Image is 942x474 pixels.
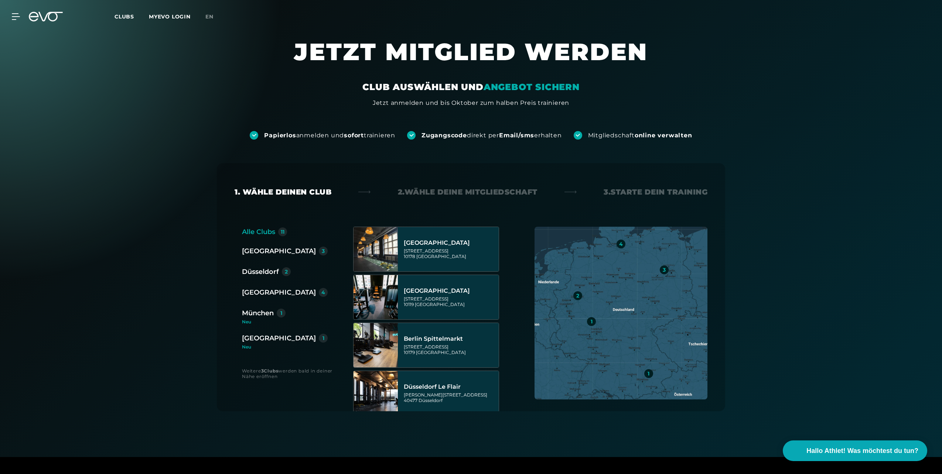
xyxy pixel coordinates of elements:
div: [STREET_ADDRESS] 10179 [GEOGRAPHIC_DATA] [404,344,496,355]
strong: Zugangscode [421,132,467,139]
img: Berlin Rosenthaler Platz [354,275,398,319]
div: [STREET_ADDRESS] 10178 [GEOGRAPHIC_DATA] [404,248,496,259]
div: 2 [576,293,579,298]
div: 2. Wähle deine Mitgliedschaft [398,187,537,197]
div: Weitere werden bald in deiner Nähe eröffnen [242,368,338,379]
div: 1. Wähle deinen Club [235,187,331,197]
div: direkt per erhalten [421,131,562,140]
strong: sofort [344,132,364,139]
div: 2 [285,269,288,274]
div: Neu [242,345,328,349]
img: Berlin Spittelmarkt [354,323,398,367]
div: 1 [280,310,282,316]
strong: Papierlos [264,132,296,139]
div: Düsseldorf Le Flair [404,383,496,391]
strong: Email/sms [499,132,534,139]
div: 11 [281,229,284,234]
div: 1 [322,336,324,341]
div: 3 [322,248,325,254]
strong: online verwalten [635,132,692,139]
div: München [242,308,274,318]
span: Hallo Athlet! Was möchtest du tun? [806,446,918,456]
div: anmelden und trainieren [264,131,395,140]
div: Berlin Spittelmarkt [404,335,496,343]
div: [GEOGRAPHIC_DATA] [242,246,316,256]
div: Düsseldorf [242,267,279,277]
span: Clubs [115,13,134,20]
a: Clubs [115,13,149,20]
div: [STREET_ADDRESS] 10119 [GEOGRAPHIC_DATA] [404,296,496,307]
div: [GEOGRAPHIC_DATA] [404,287,496,295]
div: Jetzt anmelden und bis Oktober zum halben Preis trainieren [373,99,569,107]
div: 1 [648,371,649,376]
div: [GEOGRAPHIC_DATA] [242,333,316,343]
strong: Clubs [264,368,278,374]
strong: 3 [261,368,264,374]
div: 3. Starte dein Training [604,187,707,197]
span: en [205,13,214,20]
div: CLUB AUSWÄHLEN UND [362,81,579,93]
em: ANGEBOT SICHERN [484,82,580,92]
div: Mitgliedschaft [588,131,692,140]
img: map [535,227,707,399]
button: Hallo Athlet! Was möchtest du tun? [783,440,927,461]
a: MYEVO LOGIN [149,13,191,20]
div: 1 [591,319,593,324]
div: [GEOGRAPHIC_DATA] [404,239,496,247]
div: Neu [242,320,334,324]
a: en [205,13,222,21]
h1: JETZT MITGLIED WERDEN [249,37,693,81]
div: 3 [663,267,666,272]
div: [GEOGRAPHIC_DATA] [242,287,316,298]
div: 4 [321,290,325,295]
img: Düsseldorf Le Flair [354,371,398,415]
img: Berlin Alexanderplatz [354,227,398,271]
div: 4 [619,241,623,247]
div: [PERSON_NAME][STREET_ADDRESS] 40477 Düsseldorf [404,392,496,403]
div: Alle Clubs [242,227,275,237]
